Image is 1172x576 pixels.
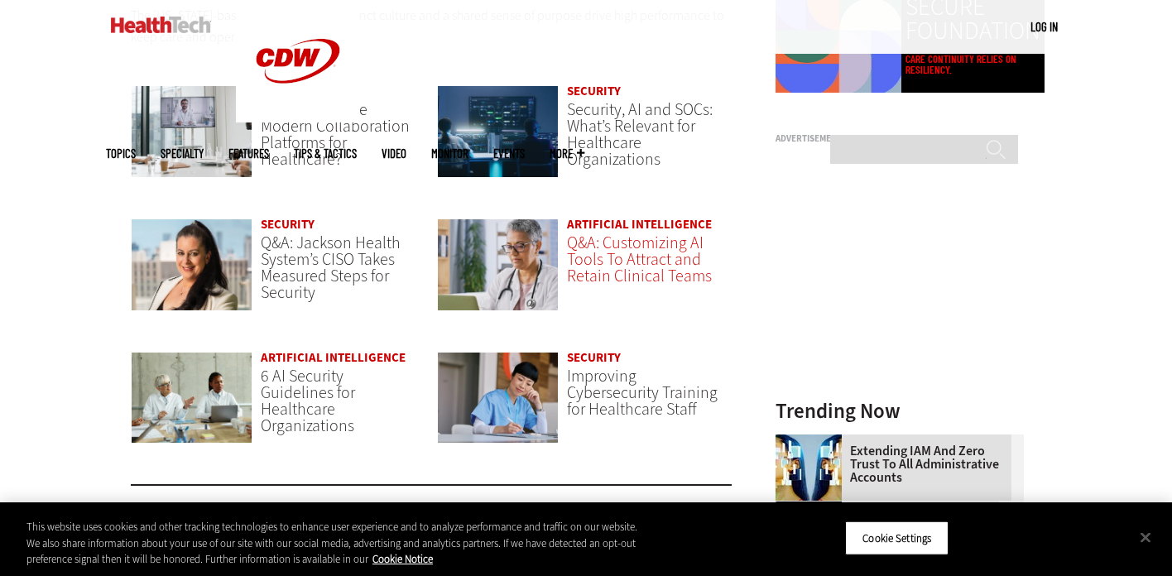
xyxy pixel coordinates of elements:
a: Improving Cybersecurity Training for Healthcare Staff [567,365,718,420]
img: nurse studying on computer [437,352,559,444]
a: Log in [1030,19,1058,34]
a: CDW [236,109,360,127]
button: Close [1127,519,1164,555]
h3: Trending Now [776,401,1024,421]
span: More [550,147,584,160]
a: Security [567,349,621,366]
a: Security, AI and SOCs: What’s Relevant for Healthcare Organizations [567,98,713,170]
span: Specialty [161,147,204,160]
a: Tips & Tactics [294,147,357,160]
div: This website uses cookies and other tracking technologies to enhance user experience and to analy... [26,519,645,568]
a: abstract image of woman with pixelated face [776,434,850,448]
a: Desktop monitor with brain AI concept [776,502,850,515]
img: doctor on laptop [437,218,559,311]
a: Security [261,216,315,233]
a: Extending IAM and Zero Trust to All Administrative Accounts [776,444,1014,484]
a: Q&A: Jackson Health System’s CISO Takes Measured Steps for Security [261,232,401,304]
img: Home [111,17,211,33]
a: nurse studying on computer [437,352,559,460]
a: Artificial Intelligence [261,349,406,366]
a: MonITor [431,147,468,160]
img: Desktop monitor with brain AI concept [776,502,842,568]
span: Topics [106,147,136,160]
a: Video [382,147,406,160]
a: Connie Barrera [131,218,252,327]
a: Events [493,147,525,160]
button: Cookie Settings [845,521,949,555]
a: Doctors meeting in the office [131,352,252,460]
h3: Advertisement [776,134,1024,143]
img: Doctors meeting in the office [131,352,252,444]
a: doctor on laptop [437,218,559,327]
div: User menu [1030,18,1058,36]
a: More information about your privacy [372,552,433,566]
img: abstract image of woman with pixelated face [776,434,842,501]
iframe: advertisement [776,150,1024,357]
a: Q&A: Customizing AI Tools To Attract and Retain Clinical Teams [567,232,712,287]
img: Connie Barrera [131,218,252,311]
a: 6 AI Security Guidelines for Healthcare Organizations [261,365,355,437]
a: Artificial Intelligence [567,216,712,233]
a: Features [228,147,269,160]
